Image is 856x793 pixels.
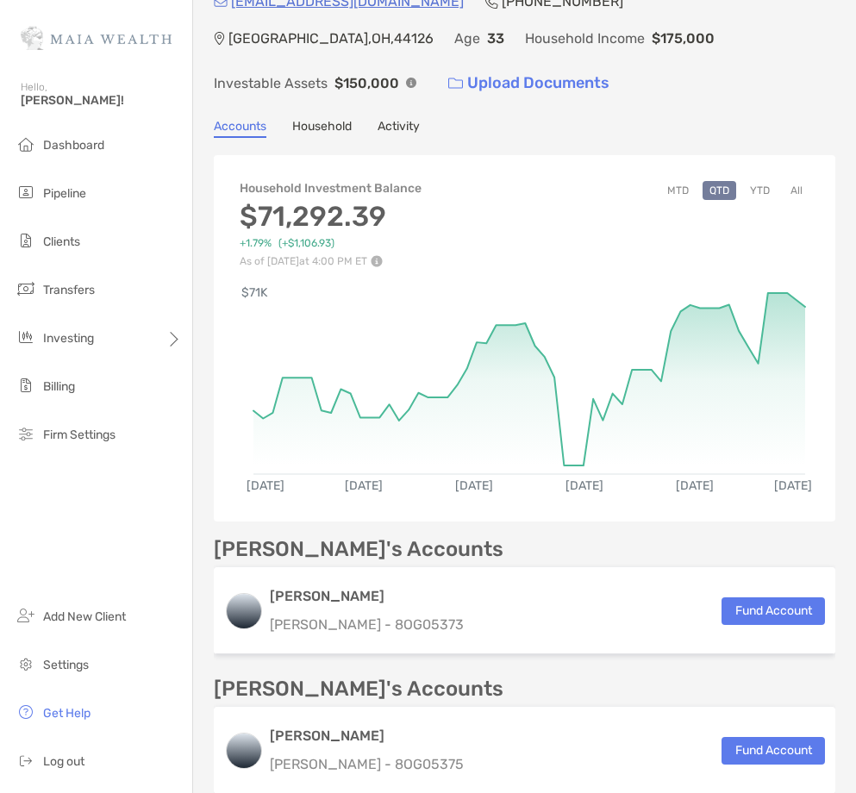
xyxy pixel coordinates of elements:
[378,119,420,138] a: Activity
[43,754,84,769] span: Log out
[214,32,225,46] img: Location Icon
[774,478,812,493] text: [DATE]
[43,609,126,624] span: Add New Client
[722,737,825,765] button: Fund Account
[43,379,75,394] span: Billing
[43,283,95,297] span: Transfers
[652,28,715,49] p: $175,000
[371,255,383,267] img: Performance Info
[227,594,261,628] img: logo account
[487,28,504,49] p: 33
[214,539,503,560] p: [PERSON_NAME]'s Accounts
[455,478,493,493] text: [DATE]
[240,237,272,250] span: +1.79%
[334,72,399,94] p: $150,000
[43,186,86,201] span: Pipeline
[676,478,714,493] text: [DATE]
[241,285,268,300] text: $71K
[703,181,736,200] button: QTD
[270,726,464,746] h3: [PERSON_NAME]
[21,93,182,108] span: [PERSON_NAME]!
[16,375,36,396] img: billing icon
[16,230,36,251] img: clients icon
[525,28,645,49] p: Household Income
[43,331,94,346] span: Investing
[16,605,36,626] img: add_new_client icon
[565,478,603,493] text: [DATE]
[228,28,434,49] p: [GEOGRAPHIC_DATA] , OH , 44126
[454,28,480,49] p: Age
[16,134,36,154] img: dashboard icon
[270,614,464,635] p: [PERSON_NAME] - 8OG05373
[214,119,266,138] a: Accounts
[660,181,696,200] button: MTD
[278,237,334,250] span: ( +$1,106.93 )
[214,72,328,94] p: Investable Assets
[16,750,36,771] img: logout icon
[240,181,422,196] h4: Household Investment Balance
[16,423,36,444] img: firm-settings icon
[345,478,383,493] text: [DATE]
[270,586,464,607] h3: [PERSON_NAME]
[227,734,261,768] img: logo account
[43,234,80,249] span: Clients
[722,597,825,625] button: Fund Account
[16,653,36,674] img: settings icon
[247,478,284,493] text: [DATE]
[43,658,89,672] span: Settings
[16,278,36,299] img: transfers icon
[214,678,503,700] p: [PERSON_NAME]'s Accounts
[270,753,464,775] p: [PERSON_NAME] - 8OG05375
[21,7,172,69] img: Zoe Logo
[240,200,422,233] h3: $71,292.39
[16,182,36,203] img: pipeline icon
[743,181,777,200] button: YTD
[43,428,116,442] span: Firm Settings
[406,78,416,88] img: Info Icon
[784,181,809,200] button: All
[43,138,104,153] span: Dashboard
[292,119,352,138] a: Household
[43,706,91,721] span: Get Help
[437,65,621,102] a: Upload Documents
[240,255,422,267] p: As of [DATE] at 4:00 PM ET
[16,327,36,347] img: investing icon
[448,78,463,90] img: button icon
[16,702,36,722] img: get-help icon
